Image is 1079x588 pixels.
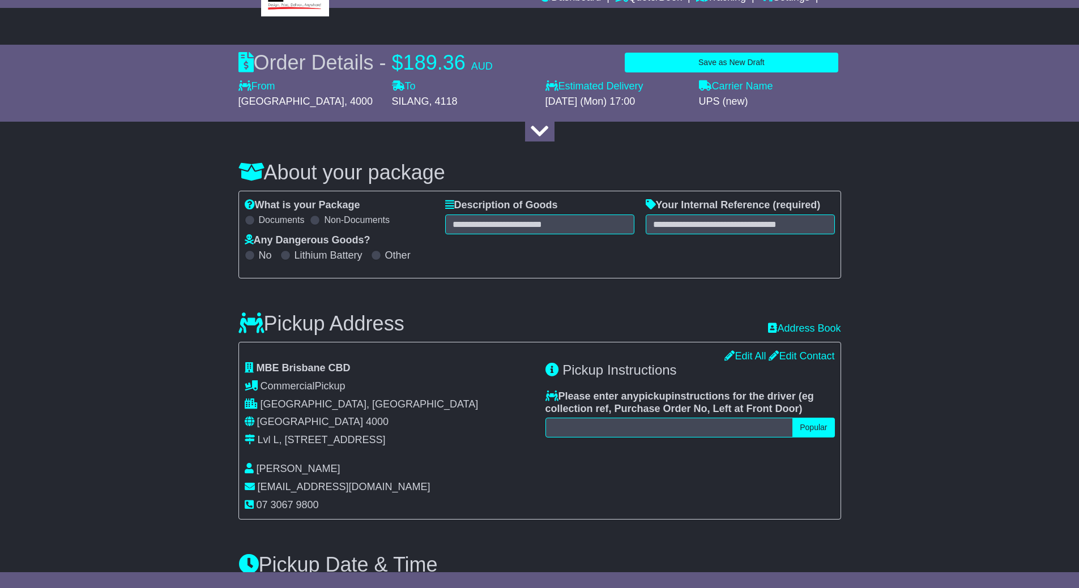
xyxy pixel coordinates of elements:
span: $ [392,51,403,74]
a: Address Book [768,323,841,335]
span: MBE Brisbane CBD [257,362,351,374]
label: To [392,80,416,93]
label: Lithium Battery [295,250,362,262]
span: [GEOGRAPHIC_DATA] [238,96,344,107]
label: Non-Documents [324,214,390,225]
h3: Pickup Address [238,312,404,335]
label: No [259,250,272,262]
label: Your Internal Reference (required) [646,199,821,212]
label: Documents [259,214,305,225]
span: 4000 [366,416,389,427]
span: [PERSON_NAME] [257,463,340,474]
label: What is your Package [245,199,360,212]
span: 189.36 [403,51,466,74]
a: Edit All [724,350,766,362]
div: Order Details - [238,50,493,75]
div: [DATE] (Mon) 17:00 [545,96,688,108]
label: Any Dangerous Goods? [245,234,370,247]
h3: About your package [238,161,841,184]
h3: Pickup Date & Time [238,553,841,576]
span: [GEOGRAPHIC_DATA], [GEOGRAPHIC_DATA] [261,398,479,410]
label: Please enter any instructions for the driver ( ) [545,390,835,415]
label: Description of Goods [445,199,558,212]
button: Popular [792,418,834,437]
span: , 4118 [429,96,458,107]
span: [EMAIL_ADDRESS][DOMAIN_NAME] [258,481,430,492]
span: eg collection ref, Purchase Order No, Left at Front Door [545,390,814,414]
label: Other [385,250,411,262]
button: Save as New Draft [625,53,838,72]
span: AUD [471,61,493,72]
label: Estimated Delivery [545,80,688,93]
span: [GEOGRAPHIC_DATA] [257,416,363,427]
span: Pickup Instructions [562,362,676,377]
div: Pickup [245,380,534,393]
label: From [238,80,275,93]
div: UPS (new) [699,96,841,108]
a: Edit Contact [769,350,834,362]
span: , 4000 [344,96,373,107]
span: Commercial [261,380,315,392]
span: SILANG [392,96,429,107]
span: 07 3067 9800 [257,499,319,510]
div: Lvl L, [STREET_ADDRESS] [258,434,386,447]
label: Carrier Name [699,80,773,93]
span: pickup [639,390,672,402]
